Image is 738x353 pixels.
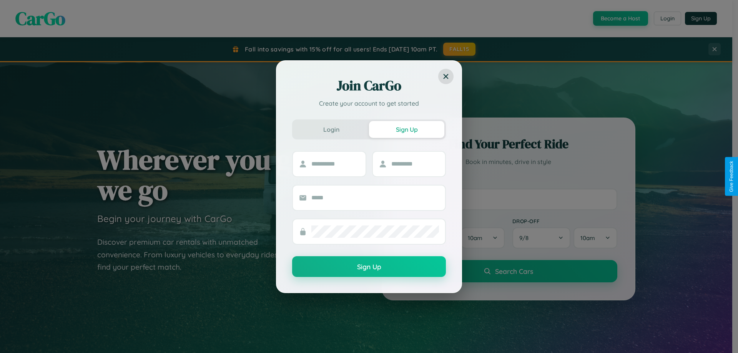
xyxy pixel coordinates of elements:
p: Create your account to get started [292,99,446,108]
button: Login [294,121,369,138]
button: Sign Up [369,121,444,138]
button: Sign Up [292,256,446,277]
h2: Join CarGo [292,76,446,95]
div: Give Feedback [729,161,734,192]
